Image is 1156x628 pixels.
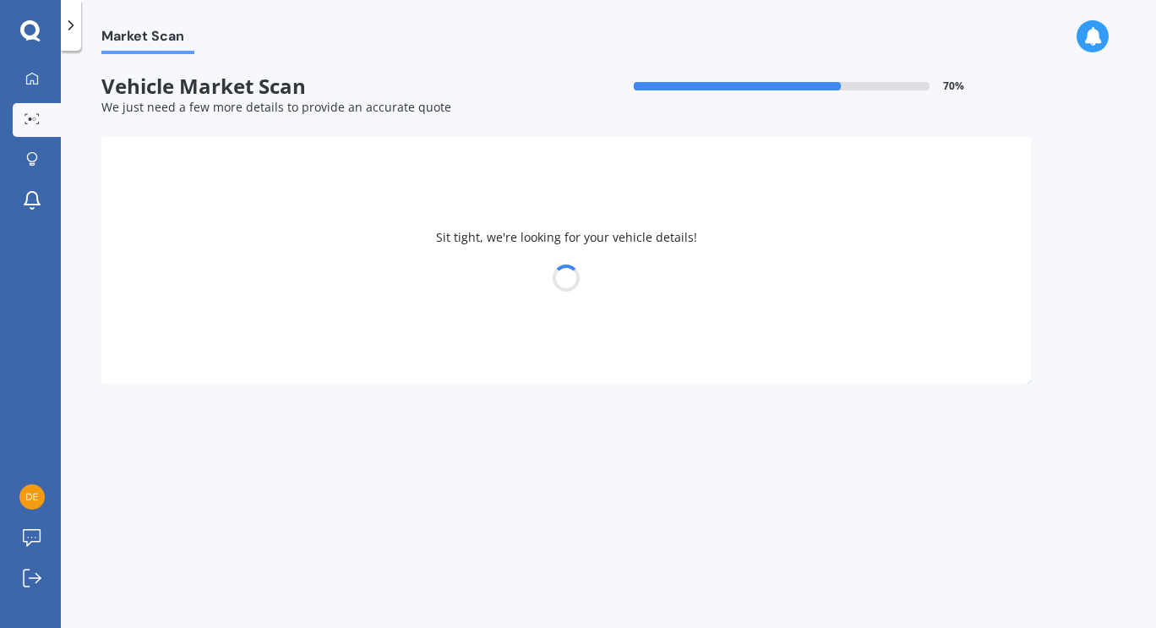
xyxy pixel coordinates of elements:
[101,99,451,115] span: We just need a few more details to provide an accurate quote
[19,484,45,510] img: 24ae0ddb58a7d00e740effc48ecd634d
[101,136,1031,384] div: Sit tight, we're looking for your vehicle details!
[101,28,194,51] span: Market Scan
[943,80,964,92] span: 70 %
[101,74,566,99] span: Vehicle Market Scan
